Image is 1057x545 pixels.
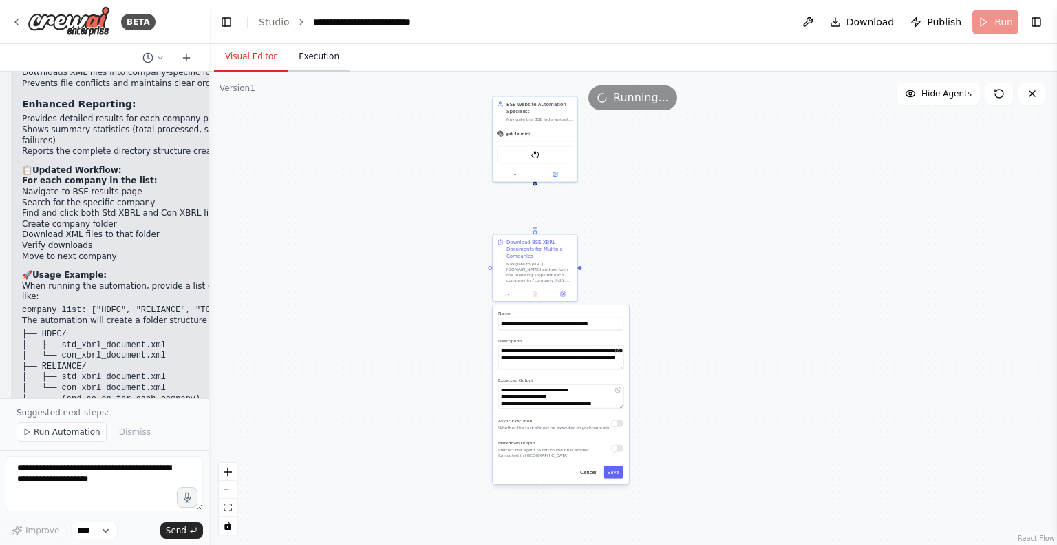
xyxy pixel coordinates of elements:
li: Search for the specific company [22,198,279,209]
div: Download BSE XBRL Documents for Multiple CompaniesNavigate to [URL][DOMAIN_NAME] and perform the ... [492,234,578,302]
span: Send [166,525,186,536]
p: Whether the task should be executed asynchronously. [498,425,610,431]
nav: breadcrumb [259,15,458,29]
span: Hide Agents [921,88,972,99]
strong: Enhanced Reporting: [22,99,136,110]
h2: 🚀 [22,270,279,281]
button: toggle interactivity [219,517,237,535]
div: React Flow controls [219,463,237,535]
li: Navigate to BSE results page [22,187,279,198]
button: Open in editor [614,386,622,394]
button: Dismiss [112,422,158,442]
strong: For each company in the list: [22,176,158,185]
li: Download XML files to that folder [22,229,279,240]
span: Async Execution [498,419,532,424]
p: When running the automation, provide a list of companies like: [22,281,279,302]
div: BETA [121,14,156,30]
button: Improve [6,522,65,539]
span: Publish [927,15,961,29]
button: Publish [905,10,967,34]
g: Edge from 98474d57-94ee-425c-b753-258fb672359d to 23b54967-7834-48da-b6fd-6135fa98806e [531,185,538,230]
img: Logo [28,6,110,37]
button: Send [160,522,203,539]
button: Open in side panel [535,171,575,179]
div: BSE Website Automation Specialist [506,101,573,115]
span: Markdown Output [498,441,535,446]
a: Studio [259,17,290,28]
li: Create company folder [22,219,279,230]
label: Expected Output [498,378,623,383]
button: fit view [219,499,237,517]
label: Name [498,311,623,316]
button: Click to speak your automation idea [177,487,197,508]
span: Running... [613,90,669,106]
li: Shows summary statistics (total processed, successes, failures) [22,125,279,146]
button: Save [604,466,623,479]
button: Hide left sidebar [217,12,236,32]
li: Move to next company [22,251,279,263]
div: Download BSE XBRL Documents for Multiple Companies [506,239,573,260]
button: Show right sidebar [1027,12,1046,32]
li: Prevents file conflicts and maintains clear organization [22,79,279,90]
span: Dismiss [119,426,151,438]
div: Navigate the BSE India website to search for multiple companies' financial results, access XBRL d... [506,116,573,122]
li: Verify downloads [22,240,279,251]
img: StagehandTool [531,151,539,159]
a: React Flow attribution [1018,535,1055,542]
button: Hide Agents [897,83,980,105]
p: Instruct the agent to return the final answer formatted in [GEOGRAPHIC_DATA] [498,447,611,458]
strong: Usage Example: [32,270,107,280]
li: Find and click both Std XBRL and Con XBRL links [22,208,279,219]
label: Description [498,338,623,344]
button: Visual Editor [214,43,288,72]
p: Suggested next steps: [17,407,192,418]
button: Run Automation [17,422,107,442]
button: Open in editor [614,347,622,355]
strong: Updated Workflow: [32,165,122,175]
button: Execution [288,43,350,72]
button: Switch to previous chat [137,50,170,66]
code: company_list: ["HDFC", "RELIANCE", "TCS", "INFOSYS"] [22,305,279,315]
span: Improve [25,525,59,536]
button: Download [824,10,900,34]
div: BSE Website Automation SpecialistNavigate the BSE India website to search for multiple companies'... [492,96,578,183]
div: Navigate to [URL][DOMAIN_NAME] and perform the following steps for each company in {company_list}... [506,261,573,283]
button: No output available [520,290,549,298]
p: The automation will create a folder structure like: [22,316,279,327]
h2: 📋 [22,165,279,176]
li: Provides detailed results for each company processed [22,114,279,125]
span: Run Automation [34,426,100,438]
code: ├── HDFC/ │ ├── std_xbrl_document.xml │ └── con_xbrl_document.xml ├── RELIANCE/ │ ├── std_xbrl_do... [22,329,200,404]
button: Start a new chat [175,50,197,66]
div: Version 1 [220,83,255,94]
span: Download [846,15,895,29]
li: Downloads XML files into company-specific folders [22,68,279,79]
button: Cancel [576,466,601,479]
span: gpt-4o-mini [506,131,530,136]
button: zoom in [219,463,237,481]
button: Open in side panel [551,290,575,298]
li: Reports the complete directory structure created [22,146,279,157]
